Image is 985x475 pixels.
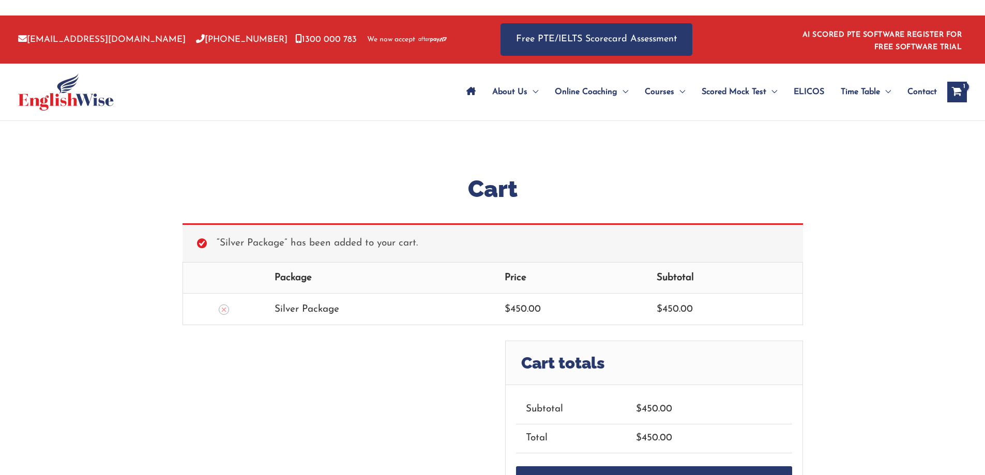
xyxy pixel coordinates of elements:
span: Scored Mock Test [702,74,766,110]
a: About UsMenu Toggle [484,74,547,110]
img: cropped-ew-logo [18,73,114,111]
aside: Header Widget 1 [796,23,967,56]
a: [EMAIL_ADDRESS][DOMAIN_NAME] [18,35,186,44]
span: Time Table [841,74,880,110]
span: $ [505,304,510,314]
th: Total [516,424,627,453]
bdi: 450.00 [505,304,541,314]
span: $ [657,304,662,314]
span: Menu Toggle [674,74,685,110]
a: ELICOS [785,74,832,110]
a: Time TableMenu Toggle [832,74,899,110]
div: “Silver Package” has been added to your cart. [183,223,803,262]
h2: Cart totals [506,341,802,385]
bdi: 450.00 [636,433,672,443]
h1: Cart [183,173,803,205]
a: Online CoachingMenu Toggle [547,74,637,110]
nav: Site Navigation: Main Menu [458,74,937,110]
a: Scored Mock TestMenu Toggle [693,74,785,110]
th: Subtotal [647,263,802,294]
span: We now accept [367,35,415,45]
span: Online Coaching [555,74,617,110]
span: About Us [492,74,527,110]
a: 1300 000 783 [295,35,357,44]
a: Free PTE/IELTS Scorecard Assessment [501,23,692,56]
img: Afterpay-Logo [418,37,447,42]
div: Silver Package [275,301,485,318]
a: [PHONE_NUMBER] [196,35,287,44]
span: Courses [645,74,674,110]
a: CoursesMenu Toggle [637,74,693,110]
a: Remove this item [219,304,229,315]
span: $ [636,404,642,414]
th: Subtotal [516,395,627,424]
span: Menu Toggle [617,74,628,110]
span: Menu Toggle [527,74,538,110]
bdi: 450.00 [657,304,693,314]
span: ELICOS [794,74,824,110]
span: Menu Toggle [766,74,777,110]
span: Contact [907,74,937,110]
span: $ [636,433,642,443]
bdi: 450.00 [636,404,672,414]
span: Menu Toggle [880,74,891,110]
a: AI SCORED PTE SOFTWARE REGISTER FOR FREE SOFTWARE TRIAL [802,31,962,51]
th: Price [495,263,647,294]
a: View Shopping Cart, 1 items [947,82,967,102]
th: Package [265,263,495,294]
a: Contact [899,74,937,110]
